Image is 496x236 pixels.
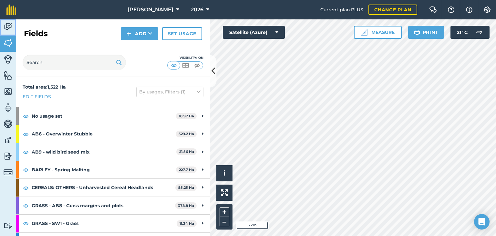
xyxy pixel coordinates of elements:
[221,189,228,196] img: Four arrows, one pointing top left, one top right, one bottom right and the last bottom left
[16,215,210,232] div: GRASS - SW1 - Grass11.34 Ha
[136,87,203,97] button: By usages, Filters (1)
[178,203,194,208] strong: 378.8 Ha
[179,114,194,118] strong: 18.97 Ha
[4,119,13,129] img: svg+xml;base64,PD94bWwgdmVyc2lvbj0iMS4wIiBlbmNvZGluZz0idXRmLTgiPz4KPCEtLSBHZW5lcmF0b3I6IEFkb2JlIE...
[23,55,126,70] input: Search
[32,179,175,196] strong: CEREALS: OTHERS - Unharvested Cereal Headlands
[466,6,472,14] img: svg+xml;base64,PHN2ZyB4bWxucz0iaHR0cDovL3d3dy53My5vcmcvMjAwMC9zdmciIHdpZHRoPSIxNyIgaGVpZ2h0PSIxNy...
[220,217,229,226] button: –
[4,22,13,32] img: svg+xml;base64,PD94bWwgdmVyc2lvbj0iMS4wIiBlbmNvZGluZz0idXRmLTgiPz4KPCEtLSBHZW5lcmF0b3I6IEFkb2JlIE...
[23,148,29,156] img: svg+xml;base64,PHN2ZyB4bWxucz0iaHR0cDovL3d3dy53My5vcmcvMjAwMC9zdmciIHdpZHRoPSIxOCIgaGVpZ2h0PSIyNC...
[121,27,158,40] button: Add
[216,165,232,181] button: i
[16,125,210,143] div: AB6 - Overwinter Stubble529.2 Ha
[4,87,13,96] img: svg+xml;base64,PHN2ZyB4bWxucz0iaHR0cDovL3d3dy53My5vcmcvMjAwMC9zdmciIHdpZHRoPSI1NiIgaGVpZ2h0PSI2MC...
[179,132,194,136] strong: 529.2 Ha
[354,26,402,39] button: Measure
[447,6,455,13] img: A question mark icon
[408,26,444,39] button: Print
[32,143,176,161] strong: AB9 - wild bird seed mix
[4,151,13,161] img: svg+xml;base64,PD94bWwgdmVyc2lvbj0iMS4wIiBlbmNvZGluZz0idXRmLTgiPz4KPCEtLSBHZW5lcmF0b3I6IEFkb2JlIE...
[23,184,29,192] img: svg+xml;base64,PHN2ZyB4bWxucz0iaHR0cDovL3d3dy53My5vcmcvMjAwMC9zdmciIHdpZHRoPSIxOCIgaGVpZ2h0PSIyNC...
[32,215,177,232] strong: GRASS - SW1 - Grass
[178,185,194,190] strong: 55.25 Ha
[4,55,13,64] img: svg+xml;base64,PD94bWwgdmVyc2lvbj0iMS4wIiBlbmNvZGluZz0idXRmLTgiPz4KPCEtLSBHZW5lcmF0b3I6IEFkb2JlIE...
[24,28,48,39] h2: Fields
[180,221,194,226] strong: 11.34 Ha
[23,84,66,90] strong: Total area : 1,522 Ha
[32,161,176,178] strong: BARLEY - Spring Malting
[179,167,194,172] strong: 227.7 Ha
[193,62,201,69] img: svg+xml;base64,PHN2ZyB4bWxucz0iaHR0cDovL3d3dy53My5vcmcvMjAwMC9zdmciIHdpZHRoPSI1MCIgaGVpZ2h0PSI0MC...
[32,125,176,143] strong: AB6 - Overwinter Stubble
[191,6,203,14] span: 2026
[162,27,202,40] a: Set usage
[450,26,490,39] button: 21 °C
[23,220,29,227] img: svg+xml;base64,PHN2ZyB4bWxucz0iaHR0cDovL3d3dy53My5vcmcvMjAwMC9zdmciIHdpZHRoPSIxOCIgaGVpZ2h0PSIyNC...
[414,28,420,36] img: svg+xml;base64,PHN2ZyB4bWxucz0iaHR0cDovL3d3dy53My5vcmcvMjAwMC9zdmciIHdpZHRoPSIxOSIgaGVpZ2h0PSIyNC...
[181,62,190,69] img: svg+xml;base64,PHN2ZyB4bWxucz0iaHR0cDovL3d3dy53My5vcmcvMjAwMC9zdmciIHdpZHRoPSI1MCIgaGVpZ2h0PSI0MC...
[223,26,285,39] button: Satellite (Azure)
[6,5,16,15] img: fieldmargin Logo
[220,207,229,217] button: +
[16,143,210,161] div: AB9 - wild bird seed mix21.56 Ha
[167,55,203,60] div: Visibility: On
[179,149,194,154] strong: 21.56 Ha
[32,107,176,125] strong: No usage set
[4,70,13,80] img: svg+xml;base64,PHN2ZyB4bWxucz0iaHR0cDovL3d3dy53My5vcmcvMjAwMC9zdmciIHdpZHRoPSI1NiIgaGVpZ2h0PSI2MC...
[429,6,437,13] img: Two speech bubbles overlapping with the left bubble in the forefront
[23,112,29,120] img: svg+xml;base64,PHN2ZyB4bWxucz0iaHR0cDovL3d3dy53My5vcmcvMjAwMC9zdmciIHdpZHRoPSIxOCIgaGVpZ2h0PSIyNC...
[128,6,173,14] span: [PERSON_NAME]
[23,130,29,138] img: svg+xml;base64,PHN2ZyB4bWxucz0iaHR0cDovL3d3dy53My5vcmcvMjAwMC9zdmciIHdpZHRoPSIxOCIgaGVpZ2h0PSIyNC...
[23,93,51,100] a: Edit fields
[320,6,363,13] span: Current plan : PLUS
[32,197,175,214] strong: GRASS - AB8 - Grass margins and plots
[16,197,210,214] div: GRASS - AB8 - Grass margins and plots378.8 Ha
[170,62,178,69] img: svg+xml;base64,PHN2ZyB4bWxucz0iaHR0cDovL3d3dy53My5vcmcvMjAwMC9zdmciIHdpZHRoPSI1MCIgaGVpZ2h0PSI0MC...
[473,26,486,39] img: svg+xml;base64,PD94bWwgdmVyc2lvbj0iMS4wIiBlbmNvZGluZz0idXRmLTgiPz4KPCEtLSBHZW5lcmF0b3I6IEFkb2JlIE...
[4,135,13,145] img: svg+xml;base64,PD94bWwgdmVyc2lvbj0iMS4wIiBlbmNvZGluZz0idXRmLTgiPz4KPCEtLSBHZW5lcmF0b3I6IEFkb2JlIE...
[4,38,13,48] img: svg+xml;base64,PHN2ZyB4bWxucz0iaHR0cDovL3d3dy53My5vcmcvMjAwMC9zdmciIHdpZHRoPSI1NiIgaGVpZ2h0PSI2MC...
[16,179,210,196] div: CEREALS: OTHERS - Unharvested Cereal Headlands55.25 Ha
[223,169,225,177] span: i
[4,103,13,113] img: svg+xml;base64,PD94bWwgdmVyc2lvbj0iMS4wIiBlbmNvZGluZz0idXRmLTgiPz4KPCEtLSBHZW5lcmF0b3I6IEFkb2JlIE...
[116,59,122,66] img: svg+xml;base64,PHN2ZyB4bWxucz0iaHR0cDovL3d3dy53My5vcmcvMjAwMC9zdmciIHdpZHRoPSIxOSIgaGVpZ2h0PSIyNC...
[474,214,490,230] div: Open Intercom Messenger
[16,161,210,178] div: BARLEY - Spring Malting227.7 Ha
[23,166,29,174] img: svg+xml;base64,PHN2ZyB4bWxucz0iaHR0cDovL3d3dy53My5vcmcvMjAwMC9zdmciIHdpZHRoPSIxOCIgaGVpZ2h0PSIyNC...
[361,29,367,36] img: Ruler icon
[16,107,210,125] div: No usage set18.97 Ha
[127,30,131,38] img: svg+xml;base64,PHN2ZyB4bWxucz0iaHR0cDovL3d3dy53My5vcmcvMjAwMC9zdmciIHdpZHRoPSIxNCIgaGVpZ2h0PSIyNC...
[23,202,29,209] img: svg+xml;base64,PHN2ZyB4bWxucz0iaHR0cDovL3d3dy53My5vcmcvMjAwMC9zdmciIHdpZHRoPSIxOCIgaGVpZ2h0PSIyNC...
[4,223,13,229] img: svg+xml;base64,PD94bWwgdmVyc2lvbj0iMS4wIiBlbmNvZGluZz0idXRmLTgiPz4KPCEtLSBHZW5lcmF0b3I6IEFkb2JlIE...
[4,168,13,177] img: svg+xml;base64,PD94bWwgdmVyc2lvbj0iMS4wIiBlbmNvZGluZz0idXRmLTgiPz4KPCEtLSBHZW5lcmF0b3I6IEFkb2JlIE...
[483,6,491,13] img: A cog icon
[457,26,468,39] span: 21 ° C
[368,5,417,15] a: Change plan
